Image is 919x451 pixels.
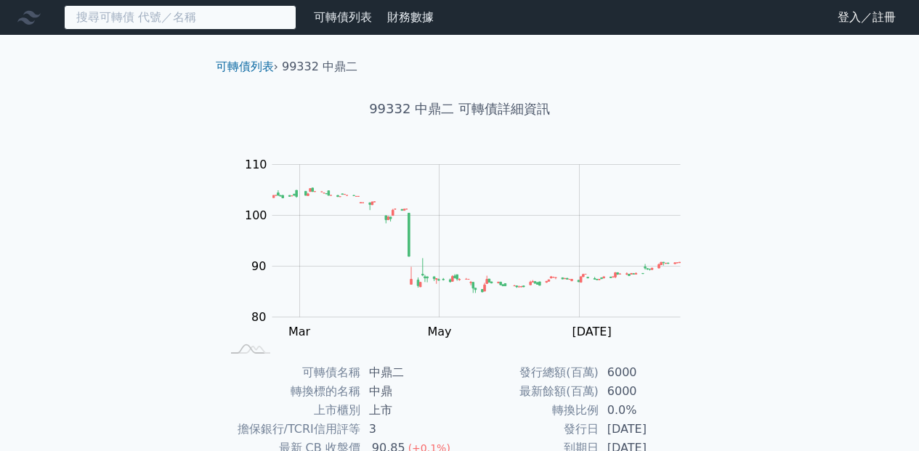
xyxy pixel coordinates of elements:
tspan: Mar [288,325,311,338]
td: 發行總額(百萬) [460,363,599,382]
td: 轉換標的名稱 [222,382,360,401]
a: 可轉債列表 [216,60,274,73]
tspan: [DATE] [572,325,612,338]
a: 登入／註冊 [826,6,907,29]
td: 發行日 [460,420,599,439]
li: › [216,58,278,76]
tspan: 90 [251,259,266,273]
td: 轉換比例 [460,401,599,420]
g: Chart [238,158,703,368]
td: 3 [360,420,460,439]
td: [DATE] [599,420,698,439]
tspan: 100 [245,208,267,222]
li: 99332 中鼎二 [282,58,357,76]
td: 上市櫃別 [222,401,360,420]
td: 中鼎 [360,382,460,401]
a: 可轉債列表 [314,10,372,24]
h1: 99332 中鼎二 可轉債詳細資訊 [204,99,716,119]
td: 擔保銀行/TCRI信用評等 [222,420,360,439]
td: 最新餘額(百萬) [460,382,599,401]
td: 上市 [360,401,460,420]
td: 中鼎二 [360,363,460,382]
tspan: May [427,325,451,338]
td: 可轉債名稱 [222,363,360,382]
input: 搜尋可轉債 代號／名稱 [64,5,296,30]
td: 0.0% [599,401,698,420]
a: 財務數據 [387,10,434,24]
tspan: 110 [245,158,267,171]
td: 6000 [599,363,698,382]
td: 6000 [599,382,698,401]
tspan: 80 [251,310,266,324]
